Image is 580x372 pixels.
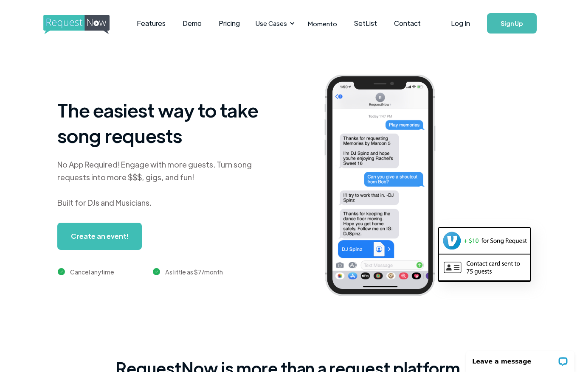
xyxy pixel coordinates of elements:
div: Use Cases [251,10,297,36]
a: Momento [299,11,346,36]
a: Sign Up [487,13,537,34]
img: green checkmark [58,268,65,275]
img: requestnow logo [43,15,125,34]
img: contact card example [439,255,530,280]
img: iphone screenshot [315,69,458,305]
a: SetList [346,10,386,36]
a: Pricing [210,10,248,36]
a: Create an event! [57,223,142,250]
div: Cancel anytime [70,267,114,277]
a: Features [128,10,174,36]
a: Log In [442,8,479,38]
img: green checkmark [153,268,160,275]
div: As little as $7/month [165,267,223,277]
a: Demo [174,10,210,36]
iframe: LiveChat chat widget [461,345,580,372]
a: Contact [386,10,429,36]
div: No App Required! Engage with more guests. Turn song requests into more $$$, gigs, and fun! Built ... [57,158,270,209]
div: Use Cases [256,19,287,28]
h1: The easiest way to take song requests [57,97,270,148]
a: home [43,15,107,32]
img: venmo screenshot [439,228,530,253]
